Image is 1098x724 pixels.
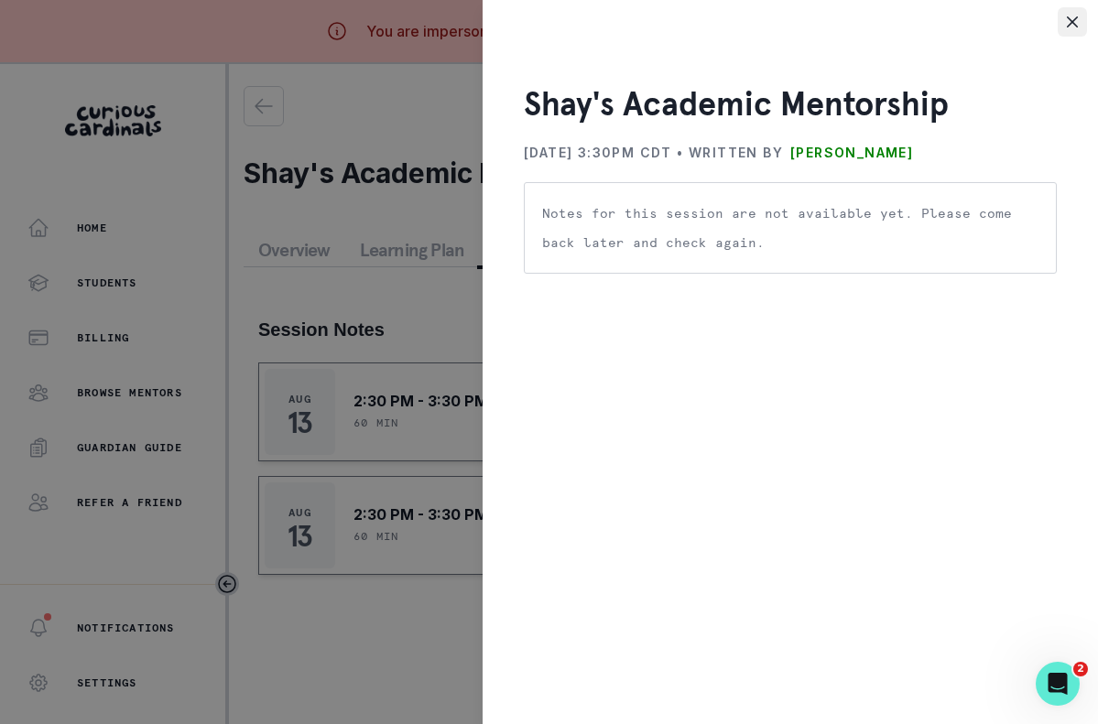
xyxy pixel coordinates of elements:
h3: Shay's Academic Mentorship [524,84,1057,124]
p: [PERSON_NAME] [790,138,913,167]
iframe: Intercom live chat [1036,662,1080,706]
span: 2 [1073,662,1088,676]
p: Notes for this session are not available yet. Please come back later and check again. [542,199,1038,257]
button: Close [1058,7,1087,37]
p: [DATE] 3:30PM CDT • Written by [524,138,783,167]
